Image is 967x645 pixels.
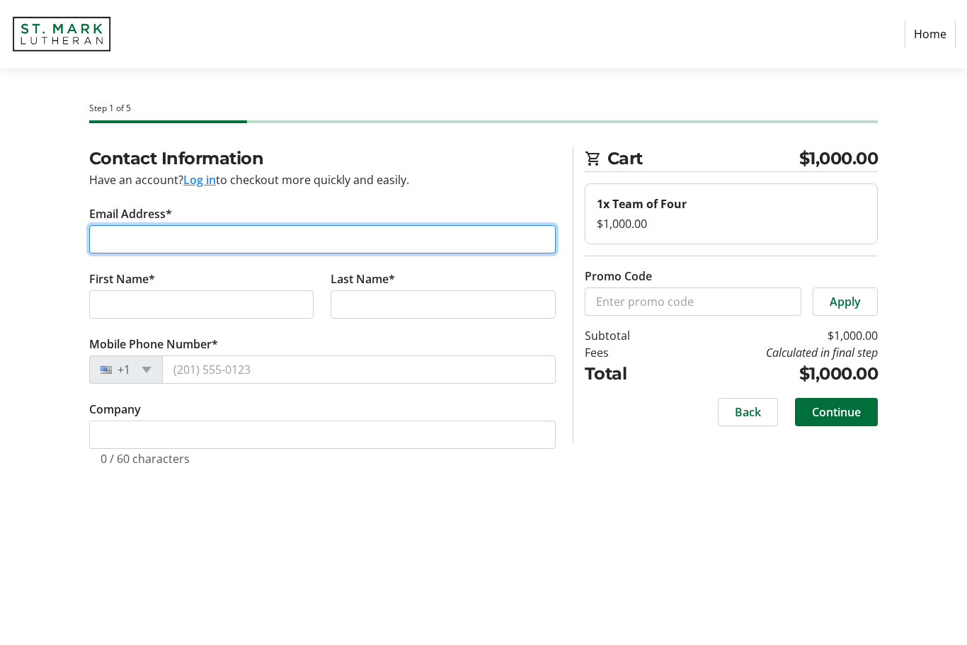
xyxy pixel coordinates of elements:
label: Company [89,401,141,418]
span: Continue [812,404,861,421]
label: Last Name* [331,270,395,287]
td: $1,000.00 [669,327,878,344]
button: Back [718,398,778,426]
strong: 1x Team of Four [597,196,687,212]
div: Step 1 of 5 [89,102,878,115]
h2: Contact Information [89,146,556,171]
td: Subtotal [585,327,669,344]
img: St. Mark Lutheran School's Logo [11,6,112,62]
td: Calculated in final step [669,344,878,361]
button: Log in [183,171,216,188]
span: Apply [830,293,861,310]
td: $1,000.00 [669,361,878,387]
input: Enter promo code [585,287,801,316]
input: (201) 555-0123 [162,355,556,384]
label: Promo Code [585,268,652,285]
label: Mobile Phone Number* [89,336,218,353]
button: Continue [795,398,878,426]
button: Apply [813,287,878,316]
label: First Name* [89,270,155,287]
td: Total [585,361,669,387]
tr-character-limit: 0 / 60 characters [101,451,190,467]
td: Fees [585,344,669,361]
div: $1,000.00 [597,215,866,232]
div: Have an account? to checkout more quickly and easily. [89,171,556,188]
span: Cart [607,146,799,171]
span: Back [735,404,761,421]
span: $1,000.00 [799,146,879,171]
a: Home [905,21,956,47]
label: Email Address* [89,205,172,222]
